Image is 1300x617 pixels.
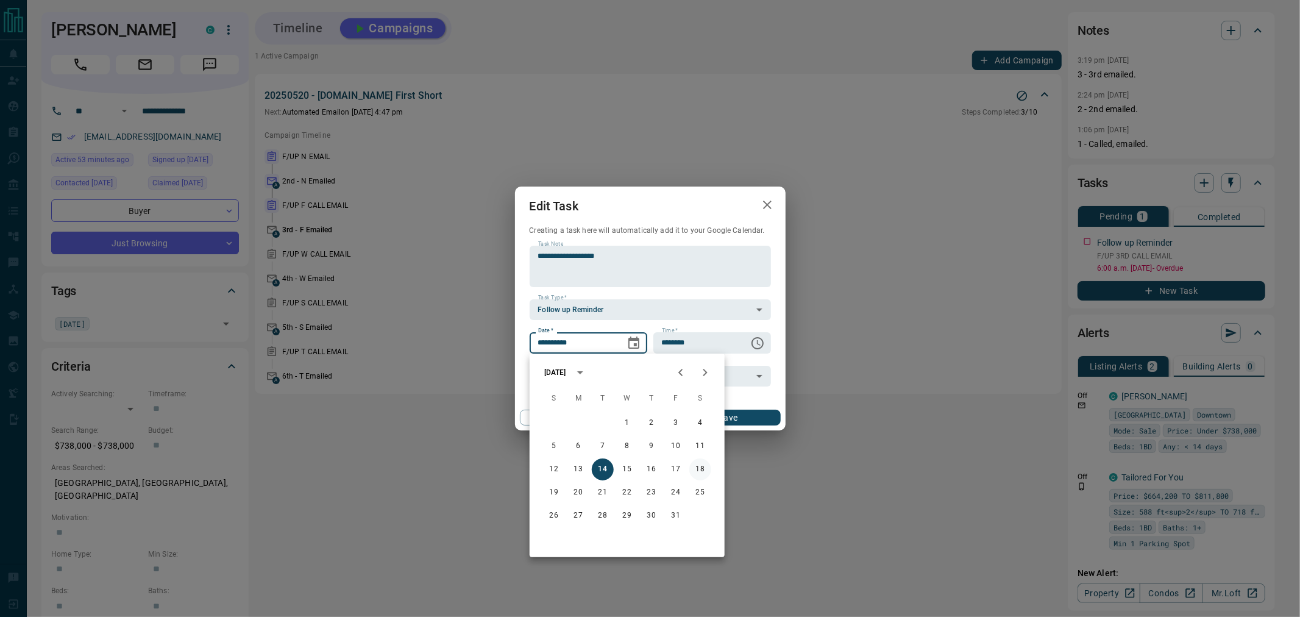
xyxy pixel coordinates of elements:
[665,458,687,480] button: 17
[676,410,780,426] button: Save
[543,435,565,457] button: 5
[689,482,711,504] button: 25
[567,435,589,457] button: 6
[641,435,662,457] button: 9
[641,482,662,504] button: 23
[662,327,678,335] label: Time
[616,435,638,457] button: 8
[520,410,624,426] button: Cancel
[665,482,687,504] button: 24
[543,387,565,411] span: Sunday
[538,327,553,335] label: Date
[616,458,638,480] button: 15
[592,505,614,527] button: 28
[592,435,614,457] button: 7
[592,482,614,504] button: 21
[745,331,770,355] button: Choose time, selected time is 6:00 AM
[567,482,589,504] button: 20
[543,458,565,480] button: 12
[567,387,589,411] span: Monday
[530,299,771,320] div: Follow up Reminder
[544,367,566,378] div: [DATE]
[515,187,593,226] h2: Edit Task
[616,387,638,411] span: Wednesday
[665,387,687,411] span: Friday
[543,482,565,504] button: 19
[665,435,687,457] button: 10
[641,387,662,411] span: Thursday
[665,412,687,434] button: 3
[641,458,662,480] button: 16
[689,387,711,411] span: Saturday
[592,387,614,411] span: Tuesday
[669,360,693,385] button: Previous month
[530,226,771,236] p: Creating a task here will automatically add it to your Google Calendar.
[616,482,638,504] button: 22
[689,458,711,480] button: 18
[616,412,638,434] button: 1
[543,505,565,527] button: 26
[689,435,711,457] button: 11
[689,412,711,434] button: 4
[538,294,567,302] label: Task Type
[570,362,591,383] button: calendar view is open, switch to year view
[641,505,662,527] button: 30
[567,505,589,527] button: 27
[693,360,717,385] button: Next month
[567,458,589,480] button: 13
[616,505,638,527] button: 29
[641,412,662,434] button: 2
[665,505,687,527] button: 31
[538,240,563,248] label: Task Note
[592,458,614,480] button: 14
[622,331,646,355] button: Choose date, selected date is Oct 14, 2025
